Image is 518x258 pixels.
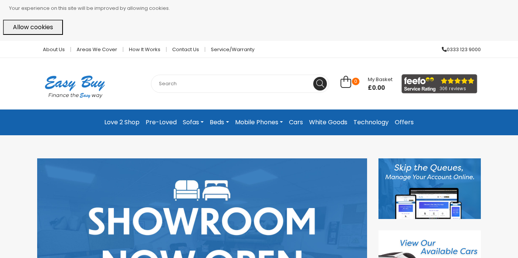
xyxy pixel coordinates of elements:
a: Beds [207,116,232,129]
a: Love 2 Shop [101,116,143,129]
p: Your experience on this site will be improved by allowing cookies. [9,3,515,14]
span: 0 [352,78,359,85]
a: Technology [350,116,392,129]
a: About Us [37,47,71,52]
a: Service/Warranty [205,47,254,52]
button: Allow cookies [3,20,63,35]
a: Sofas [180,116,207,129]
span: My Basket [368,76,392,83]
a: Offers [392,116,417,129]
a: 0333 123 9000 [436,47,481,52]
a: Mobile Phones [232,116,286,129]
a: Contact Us [166,47,205,52]
a: 0 My Basket £0.00 [341,80,392,89]
img: feefo_logo [402,74,477,94]
span: £0.00 [368,84,392,92]
a: How it works [123,47,166,52]
a: Pre-Loved [143,116,180,129]
a: Cars [286,116,306,129]
a: Areas we cover [71,47,123,52]
a: White Goods [306,116,350,129]
img: Discover our App [378,158,481,219]
img: Easy Buy [37,66,113,108]
input: Search [151,75,329,93]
